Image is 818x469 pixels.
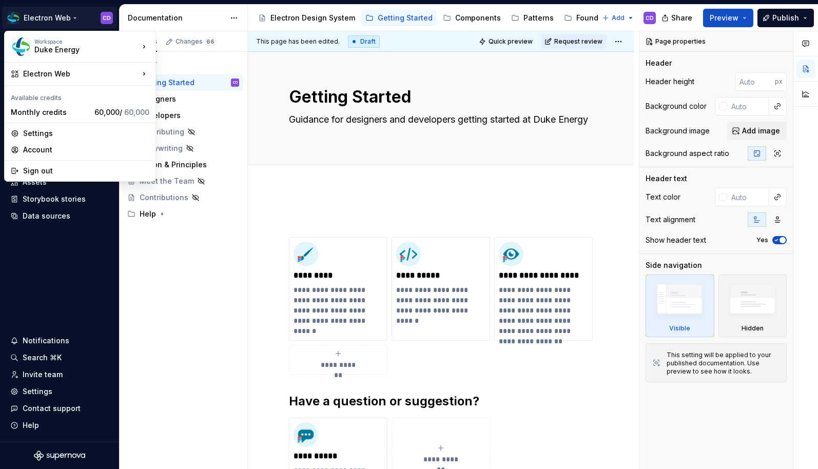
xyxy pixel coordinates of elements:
img: f6f21888-ac52-4431-a6ea-009a12e2bf23.png [12,37,30,56]
div: Available credits [7,88,153,104]
div: Sign out [23,166,149,176]
div: Monthly credits [11,107,90,118]
span: 60,000 / [94,108,149,116]
div: Electron Web [23,69,139,79]
div: Duke Energy [34,45,122,55]
div: Settings [23,128,149,139]
div: Workspace [34,38,139,45]
div: Account [23,145,149,155]
span: 60,000 [124,108,149,116]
